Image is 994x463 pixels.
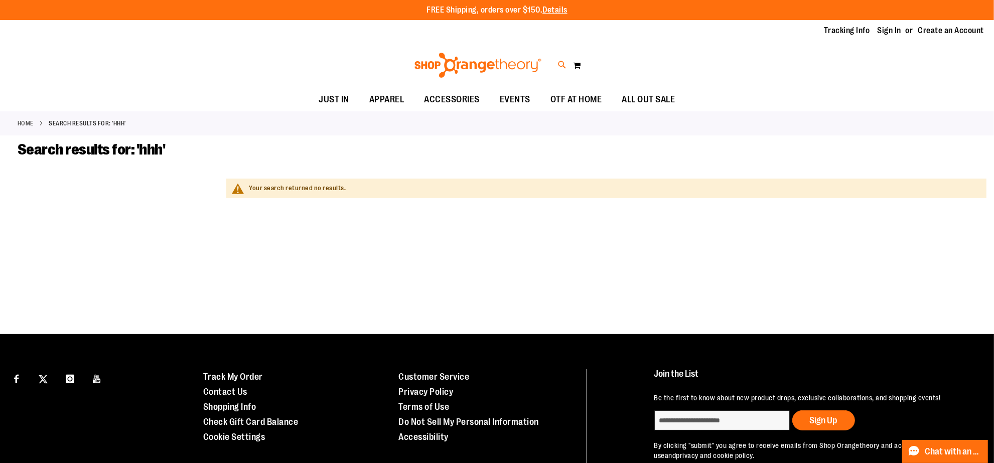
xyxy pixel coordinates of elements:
span: Sign Up [810,415,837,425]
p: FREE Shipping, orders over $150. [427,5,567,16]
span: Search results for: 'hhh' [18,141,166,158]
a: Details [542,6,567,15]
img: Shop Orangetheory [413,53,543,78]
span: JUST IN [319,88,350,111]
a: privacy and cookie policy. [676,451,755,459]
a: Visit our Facebook page [8,369,25,387]
a: Track My Order [203,372,263,382]
h4: Join the List [654,369,970,388]
strong: Search results for: 'hhh' [49,119,126,128]
a: Contact Us [203,387,247,397]
span: APPAREL [369,88,404,111]
input: enter email [654,410,790,430]
button: Sign Up [792,410,855,430]
span: OTF AT HOME [550,88,602,111]
a: Visit our Instagram page [61,369,79,387]
a: Shopping Info [203,402,256,412]
span: ACCESSORIES [424,88,480,111]
span: EVENTS [500,88,530,111]
a: Check Gift Card Balance [203,417,299,427]
a: Visit our Youtube page [88,369,106,387]
p: Be the first to know about new product drops, exclusive collaborations, and shopping events! [654,393,970,403]
a: Privacy Policy [398,387,453,397]
a: Accessibility [398,432,449,442]
a: Home [18,119,34,128]
a: Terms of Use [398,402,449,412]
a: Visit our X page [35,369,52,387]
img: Twitter [39,375,48,384]
a: Do Not Sell My Personal Information [398,417,539,427]
span: Chat with an Expert [925,447,982,456]
a: Cookie Settings [203,432,265,442]
button: Chat with an Expert [902,440,988,463]
a: Create an Account [918,25,984,36]
a: Sign In [878,25,902,36]
p: By clicking "submit" you agree to receive emails from Shop Orangetheory and accept our and [654,440,970,460]
span: ALL OUT SALE [622,88,675,111]
a: Tracking Info [824,25,870,36]
div: Your search returned no results. [249,184,979,193]
a: Customer Service [398,372,469,382]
